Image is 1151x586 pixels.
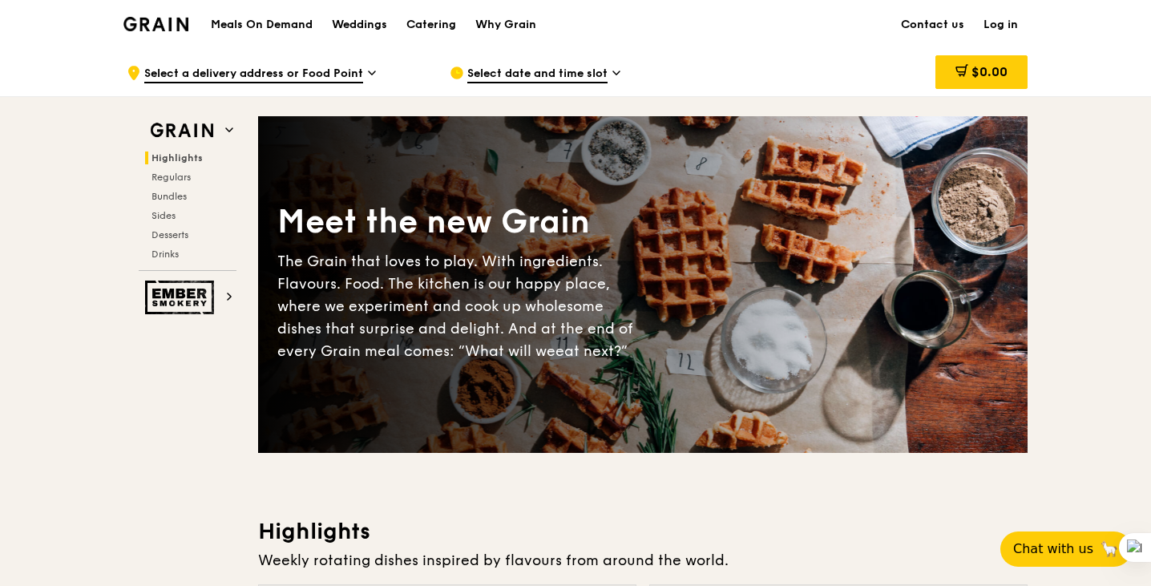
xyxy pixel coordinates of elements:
[123,17,188,31] img: Grain
[971,64,1008,79] span: $0.00
[145,116,219,145] img: Grain web logo
[258,517,1028,546] h3: Highlights
[277,200,643,244] div: Meet the new Grain
[475,1,536,49] div: Why Grain
[1000,531,1132,567] button: Chat with us🦙
[406,1,456,49] div: Catering
[151,152,203,164] span: Highlights
[211,17,313,33] h1: Meals On Demand
[145,281,219,314] img: Ember Smokery web logo
[151,210,176,221] span: Sides
[151,229,188,240] span: Desserts
[397,1,466,49] a: Catering
[1013,540,1093,559] span: Chat with us
[277,250,643,362] div: The Grain that loves to play. With ingredients. Flavours. Food. The kitchen is our happy place, w...
[144,66,363,83] span: Select a delivery address or Food Point
[891,1,974,49] a: Contact us
[151,172,191,183] span: Regulars
[332,1,387,49] div: Weddings
[258,549,1028,572] div: Weekly rotating dishes inspired by flavours from around the world.
[555,342,628,360] span: eat next?”
[1100,540,1119,559] span: 🦙
[974,1,1028,49] a: Log in
[151,191,187,202] span: Bundles
[151,249,179,260] span: Drinks
[467,66,608,83] span: Select date and time slot
[466,1,546,49] a: Why Grain
[322,1,397,49] a: Weddings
